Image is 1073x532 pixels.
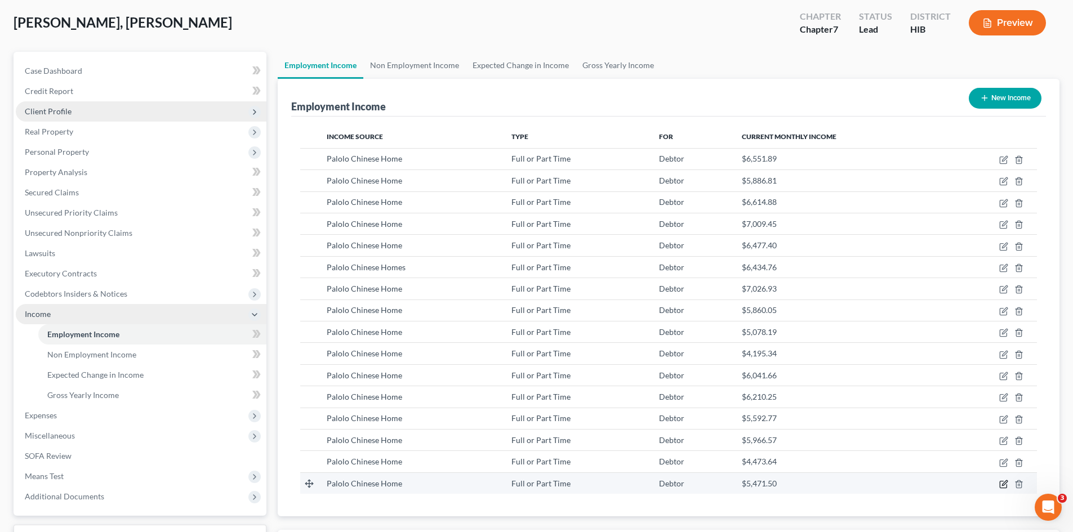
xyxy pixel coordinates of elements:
[511,176,571,185] span: Full or Part Time
[659,435,684,445] span: Debtor
[910,10,951,23] div: District
[278,52,363,79] a: Employment Income
[511,284,571,293] span: Full or Part Time
[800,23,841,36] div: Chapter
[659,132,673,141] span: For
[742,457,777,466] span: $4,473.64
[659,370,684,380] span: Debtor
[16,263,266,284] a: Executory Contracts
[25,431,75,440] span: Miscellaneous
[969,88,1041,109] button: New Income
[327,305,402,315] span: Palolo Chinese Home
[659,219,684,229] span: Debtor
[511,370,571,380] span: Full or Part Time
[327,327,402,337] span: Palolo Chinese Home
[466,52,576,79] a: Expected Change in Income
[742,197,777,207] span: $6,614.88
[742,305,777,315] span: $5,860.05
[659,392,684,401] span: Debtor
[16,162,266,182] a: Property Analysis
[511,262,571,272] span: Full or Part Time
[38,345,266,365] a: Non Employment Income
[511,457,571,466] span: Full or Part Time
[742,392,777,401] span: $6,210.25
[14,14,232,30] span: [PERSON_NAME], [PERSON_NAME]
[25,66,82,75] span: Case Dashboard
[742,327,777,337] span: $5,078.19
[659,197,684,207] span: Debtor
[25,471,64,481] span: Means Test
[25,248,55,258] span: Lawsuits
[327,132,383,141] span: Income Source
[742,370,777,380] span: $6,041.66
[659,348,684,358] span: Debtor
[16,446,266,466] a: SOFA Review
[327,262,406,272] span: Palolo Chinese Homes
[25,127,73,136] span: Real Property
[969,10,1046,35] button: Preview
[327,435,402,445] span: Palolo Chinese Home
[511,348,571,358] span: Full or Part Time
[511,132,528,141] span: Type
[47,370,144,379] span: Expected Change in Income
[910,23,951,36] div: HIB
[327,457,402,466] span: Palolo Chinese Home
[327,284,402,293] span: Palolo Chinese Home
[511,392,571,401] span: Full or Part Time
[327,176,402,185] span: Palolo Chinese Home
[291,100,386,113] div: Employment Income
[511,479,571,488] span: Full or Part Time
[16,61,266,81] a: Case Dashboard
[38,365,266,385] a: Expected Change in Income
[742,284,777,293] span: $7,026.93
[511,240,571,250] span: Full or Part Time
[511,197,571,207] span: Full or Part Time
[742,132,836,141] span: Current Monthly Income
[327,392,402,401] span: Palolo Chinese Home
[327,154,402,163] span: Palolo Chinese Home
[25,491,104,501] span: Additional Documents
[742,240,777,250] span: $6,477.40
[25,147,89,157] span: Personal Property
[25,167,87,177] span: Property Analysis
[511,435,571,445] span: Full or Part Time
[511,305,571,315] span: Full or Part Time
[47,329,119,339] span: Employment Income
[16,243,266,263] a: Lawsuits
[511,154,571,163] span: Full or Part Time
[511,413,571,423] span: Full or Part Time
[25,309,51,319] span: Income
[38,324,266,345] a: Employment Income
[659,176,684,185] span: Debtor
[16,223,266,243] a: Unsecured Nonpriority Claims
[742,435,777,445] span: $5,966.57
[659,240,684,250] span: Debtor
[833,24,838,34] span: 7
[511,219,571,229] span: Full or Part Time
[859,10,892,23] div: Status
[1058,494,1067,503] span: 3
[659,479,684,488] span: Debtor
[47,390,119,400] span: Gross Yearly Income
[742,176,777,185] span: $5,886.81
[25,289,127,298] span: Codebtors Insiders & Notices
[742,219,777,229] span: $7,009.45
[742,413,777,423] span: $5,592.77
[327,413,402,423] span: Palolo Chinese Home
[742,479,777,488] span: $5,471.50
[16,81,266,101] a: Credit Report
[47,350,136,359] span: Non Employment Income
[659,154,684,163] span: Debtor
[742,154,777,163] span: $6,551.89
[1035,494,1062,521] iframe: Intercom live chat
[659,413,684,423] span: Debtor
[25,228,132,238] span: Unsecured Nonpriority Claims
[38,385,266,405] a: Gross Yearly Income
[25,106,72,116] span: Client Profile
[800,10,841,23] div: Chapter
[742,262,777,272] span: $6,434.76
[511,327,571,337] span: Full or Part Time
[327,479,402,488] span: Palolo Chinese Home
[327,370,402,380] span: Palolo Chinese Home
[742,348,777,358] span: $4,195.34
